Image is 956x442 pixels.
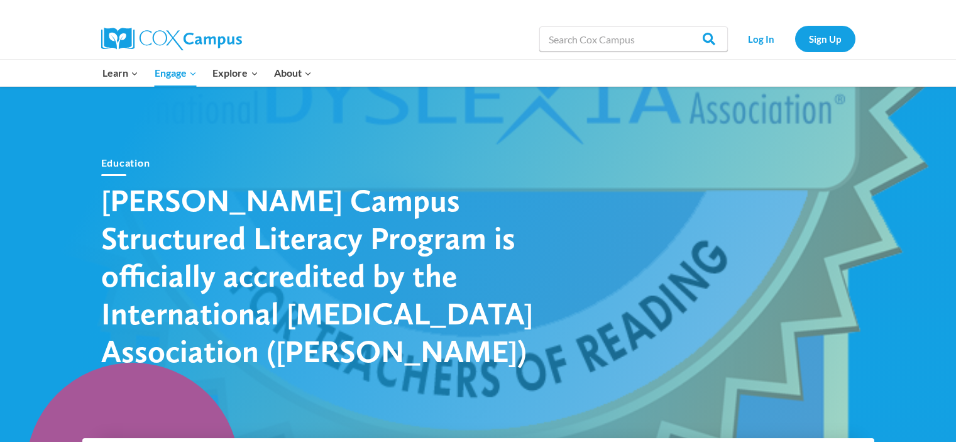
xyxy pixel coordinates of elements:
[734,26,855,52] nav: Secondary Navigation
[734,26,789,52] a: Log In
[95,60,320,86] nav: Primary Navigation
[101,157,150,169] a: Education
[274,65,312,81] span: About
[102,65,138,81] span: Learn
[155,65,197,81] span: Engage
[539,26,728,52] input: Search Cox Campus
[101,181,541,370] h1: [PERSON_NAME] Campus Structured Literacy Program is officially accredited by the International [M...
[212,65,258,81] span: Explore
[101,28,242,50] img: Cox Campus
[795,26,855,52] a: Sign Up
